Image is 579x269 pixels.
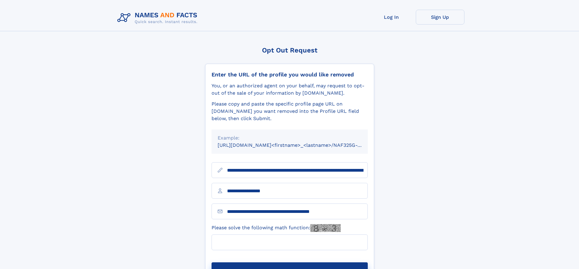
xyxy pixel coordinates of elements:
[416,10,464,25] a: Sign Up
[115,10,202,26] img: Logo Names and Facts
[367,10,416,25] a: Log In
[205,46,374,54] div: Opt Out Request
[212,224,341,232] label: Please solve the following math function:
[218,142,379,148] small: [URL][DOMAIN_NAME]<firstname>_<lastname>/NAF325G-xxxxxxxx
[218,134,362,142] div: Example:
[212,82,368,97] div: You, or an authorized agent on your behalf, may request to opt-out of the sale of your informatio...
[212,100,368,122] div: Please copy and paste the specific profile page URL on [DOMAIN_NAME] you want removed into the Pr...
[212,71,368,78] div: Enter the URL of the profile you would like removed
